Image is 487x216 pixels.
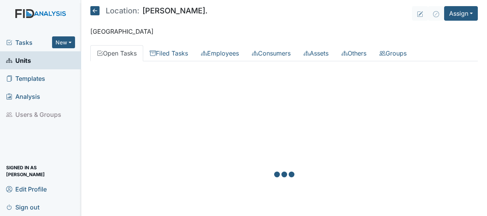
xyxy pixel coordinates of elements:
[6,54,31,66] span: Units
[143,45,194,61] a: Filed Tasks
[6,165,75,177] span: Signed in as [PERSON_NAME]
[6,90,40,102] span: Analysis
[444,6,478,21] button: Assign
[6,38,52,47] a: Tasks
[245,45,297,61] a: Consumers
[194,45,245,61] a: Employees
[335,45,373,61] a: Others
[6,183,47,195] span: Edit Profile
[52,36,75,48] button: New
[106,7,139,15] span: Location:
[6,201,39,213] span: Sign out
[6,72,45,84] span: Templates
[90,27,478,36] p: [GEOGRAPHIC_DATA]
[90,45,143,61] a: Open Tasks
[90,6,208,15] h5: [PERSON_NAME].
[297,45,335,61] a: Assets
[373,45,413,61] a: Groups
